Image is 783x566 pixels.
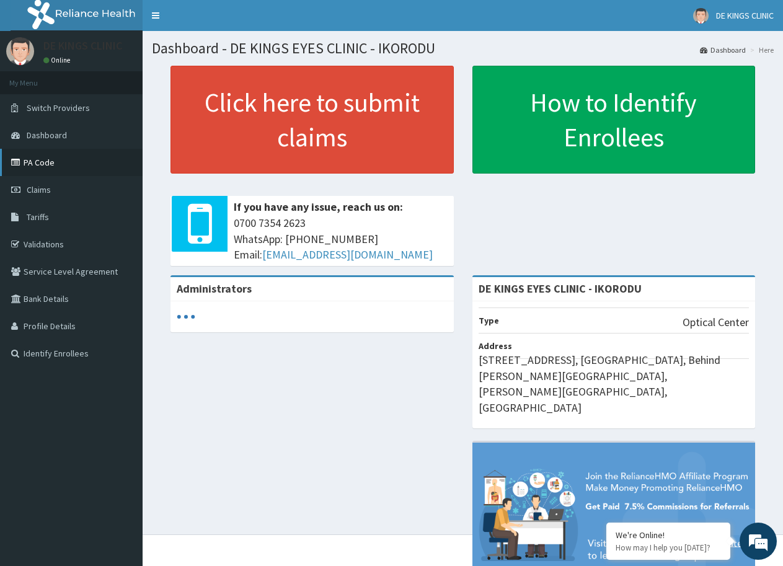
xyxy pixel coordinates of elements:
span: Tariffs [27,211,49,223]
img: User Image [693,8,709,24]
a: How to Identify Enrollees [472,66,756,174]
b: If you have any issue, reach us on: [234,200,403,214]
b: Address [479,340,512,352]
li: Here [747,45,774,55]
svg: audio-loading [177,307,195,326]
a: Online [43,56,73,64]
span: Switch Providers [27,102,90,113]
b: Administrators [177,281,252,296]
span: 0700 7354 2623 WhatsApp: [PHONE_NUMBER] Email: [234,215,448,263]
span: Claims [27,184,51,195]
a: Dashboard [700,45,746,55]
p: Optical Center [683,314,749,330]
p: DE KINGS CLINIC [43,40,122,51]
a: Click here to submit claims [170,66,454,174]
span: Dashboard [27,130,67,141]
a: [EMAIL_ADDRESS][DOMAIN_NAME] [262,247,433,262]
strong: DE KINGS EYES CLINIC - IKORODU [479,281,642,296]
div: We're Online! [616,529,721,541]
span: DE KINGS CLINIC [716,10,774,21]
img: User Image [6,37,34,65]
b: Type [479,315,499,326]
h1: Dashboard - DE KINGS EYES CLINIC - IKORODU [152,40,774,56]
p: [STREET_ADDRESS], [GEOGRAPHIC_DATA], Behind [PERSON_NAME][GEOGRAPHIC_DATA], [PERSON_NAME][GEOGRAP... [479,352,750,416]
p: How may I help you today? [616,542,721,553]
